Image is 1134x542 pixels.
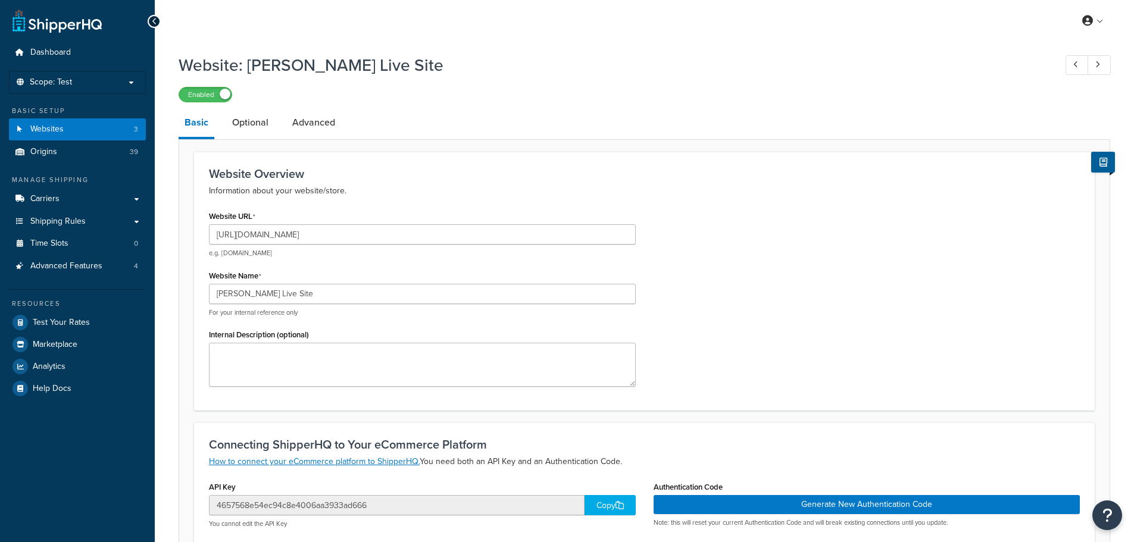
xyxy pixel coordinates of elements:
span: Help Docs [33,384,71,394]
p: e.g. [DOMAIN_NAME] [209,249,636,258]
button: Generate New Authentication Code [654,495,1080,514]
span: Shipping Rules [30,217,86,227]
div: Resources [9,299,146,309]
a: Dashboard [9,42,146,64]
li: Origins [9,141,146,163]
div: Copy [585,495,636,515]
h1: Website: [PERSON_NAME] Live Site [179,54,1044,77]
a: Previous Record [1066,55,1089,75]
span: Scope: Test [30,77,72,87]
label: Website Name [209,271,261,281]
span: 39 [130,147,138,157]
div: Manage Shipping [9,175,146,185]
span: Marketplace [33,340,77,350]
label: Internal Description (optional) [209,330,309,339]
span: Origins [30,147,57,157]
a: How to connect your eCommerce platform to ShipperHQ. [209,455,420,468]
a: Optional [226,108,274,137]
button: Show Help Docs [1091,152,1115,173]
span: Analytics [33,362,65,372]
li: Websites [9,118,146,140]
a: Time Slots0 [9,233,146,255]
a: Advanced [286,108,341,137]
a: Help Docs [9,378,146,399]
label: Enabled [179,87,232,102]
a: Carriers [9,188,146,210]
a: Test Your Rates [9,312,146,333]
span: Time Slots [30,239,68,249]
li: Time Slots [9,233,146,255]
a: Shipping Rules [9,211,146,233]
p: You need both an API Key and an Authentication Code. [209,455,1080,469]
label: Authentication Code [654,483,723,491]
span: 4 [134,261,138,271]
a: Websites3 [9,118,146,140]
a: Origins39 [9,141,146,163]
a: Marketplace [9,334,146,355]
div: Basic Setup [9,106,146,116]
h3: Website Overview [209,167,1080,180]
label: Website URL [209,212,255,221]
span: Advanced Features [30,261,102,271]
button: Open Resource Center [1092,500,1122,530]
span: Test Your Rates [33,318,90,328]
span: Dashboard [30,48,71,58]
span: 3 [134,124,138,134]
span: 0 [134,239,138,249]
p: Information about your website/store. [209,184,1080,198]
p: You cannot edit the API Key [209,519,636,528]
li: Advanced Features [9,255,146,277]
span: Websites [30,124,64,134]
h3: Connecting ShipperHQ to Your eCommerce Platform [209,438,1080,451]
a: Advanced Features4 [9,255,146,277]
a: Analytics [9,356,146,377]
p: Note: this will reset your current Authentication Code and will break existing connections until ... [654,518,1080,527]
label: API Key [209,483,236,491]
a: Basic [179,108,214,139]
p: For your internal reference only [209,308,636,317]
a: Next Record [1088,55,1111,75]
span: Carriers [30,194,60,204]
